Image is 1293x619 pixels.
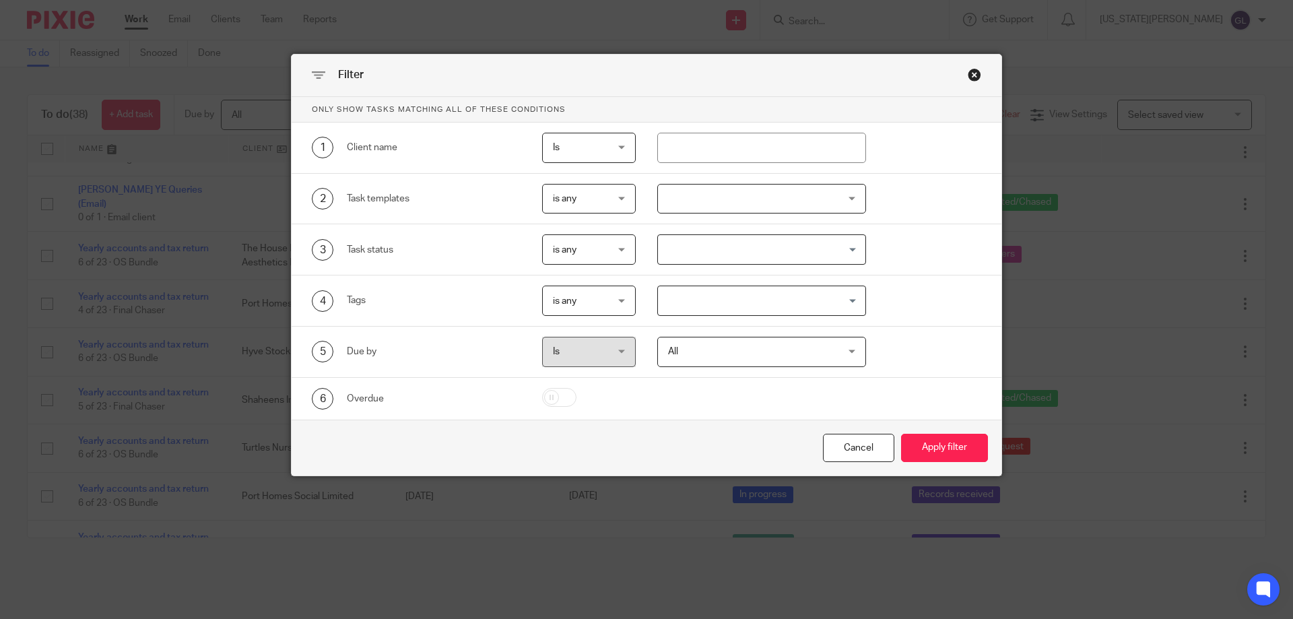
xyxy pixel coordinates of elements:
[312,290,333,312] div: 4
[312,341,333,362] div: 5
[553,347,560,356] span: Is
[659,289,859,313] input: Search for option
[312,137,333,158] div: 1
[657,286,867,316] div: Search for option
[347,192,521,205] div: Task templates
[292,97,1001,123] p: Only show tasks matching all of these conditions
[553,296,576,306] span: is any
[347,141,521,154] div: Client name
[668,347,678,356] span: All
[347,243,521,257] div: Task status
[901,434,988,463] button: Apply filter
[312,188,333,209] div: 2
[347,345,521,358] div: Due by
[553,245,576,255] span: is any
[312,388,333,410] div: 6
[347,294,521,307] div: Tags
[968,68,981,82] div: Close this dialog window
[553,194,576,203] span: is any
[823,434,894,463] div: Close this dialog window
[659,238,859,261] input: Search for option
[312,239,333,261] div: 3
[553,143,560,152] span: Is
[347,392,521,405] div: Overdue
[657,234,867,265] div: Search for option
[338,69,364,80] span: Filter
